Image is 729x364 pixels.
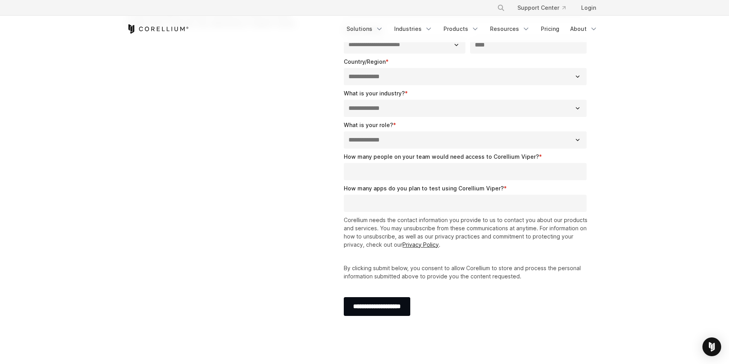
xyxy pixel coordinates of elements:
[702,337,721,356] div: Open Intercom Messenger
[344,216,590,249] p: Corellium needs the contact information you provide to us to contact you about our products and s...
[127,24,189,34] a: Corellium Home
[342,22,602,36] div: Navigation Menu
[342,22,388,36] a: Solutions
[344,122,393,128] span: What is your role?
[536,22,564,36] a: Pricing
[402,241,439,248] a: Privacy Policy
[494,1,508,15] button: Search
[566,22,602,36] a: About
[344,58,386,65] span: Country/Region
[511,1,572,15] a: Support Center
[344,264,590,280] p: By clicking submit below, you consent to allow Corellium to store and process the personal inform...
[439,22,484,36] a: Products
[488,1,602,15] div: Navigation Menu
[344,185,504,192] span: How many apps do you plan to test using Corellium Viper?
[344,90,405,97] span: What is your industry?
[390,22,437,36] a: Industries
[485,22,535,36] a: Resources
[344,153,539,160] span: How many people on your team would need access to Corellium Viper?
[575,1,602,15] a: Login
